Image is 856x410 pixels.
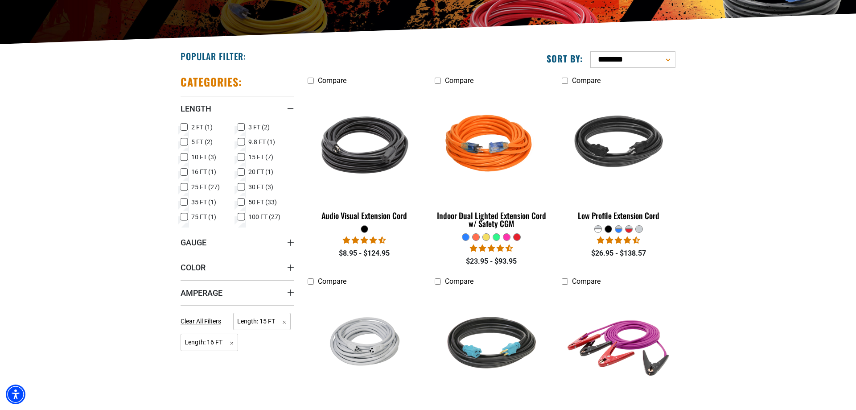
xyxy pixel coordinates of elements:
span: 30 FT (3) [248,184,273,190]
span: 10 FT (3) [191,154,216,160]
span: 5 FT (2) [191,139,213,145]
img: purple [562,294,675,397]
div: Accessibility Menu [6,385,25,404]
div: $8.95 - $124.95 [308,248,421,259]
img: black [309,94,421,196]
summary: Gauge [181,230,294,255]
span: 9.8 FT (1) [248,139,275,145]
span: Color [181,262,206,273]
a: Clear All Filters [181,317,225,326]
span: 50 FT (33) [248,199,277,205]
label: Sort by: [547,53,583,64]
span: Compare [445,277,473,286]
span: Compare [572,76,601,85]
div: $23.95 - $93.95 [435,256,548,267]
div: Audio Visual Extension Cord [308,211,421,219]
a: Length: 16 FT [181,338,238,346]
a: black Low Profile Extension Cord [562,89,675,225]
span: 4.40 stars [470,244,513,253]
img: white [309,309,421,383]
span: 2 FT (1) [191,124,213,130]
span: Gauge [181,237,206,248]
img: orange [435,94,547,196]
summary: Amperage [181,280,294,305]
div: $26.95 - $138.57 [562,248,675,259]
a: black Audio Visual Extension Cord [308,89,421,225]
summary: Color [181,255,294,280]
span: 4.50 stars [597,236,640,244]
span: 35 FT (1) [191,199,216,205]
span: Length [181,104,211,114]
span: Amperage [181,288,222,298]
span: 75 FT (1) [191,214,216,220]
h2: Popular Filter: [181,50,246,62]
img: black [562,94,675,196]
div: Low Profile Extension Cord [562,211,675,219]
span: 25 FT (27) [191,184,220,190]
span: 20 FT (1) [248,169,273,175]
span: Compare [318,76,346,85]
a: orange Indoor Dual Lighted Extension Cord w/ Safety CGM [435,89,548,233]
span: 15 FT (7) [248,154,273,160]
span: 3 FT (2) [248,124,270,130]
a: Length: 15 FT [233,317,291,325]
span: Clear All Filters [181,318,221,325]
span: 4.68 stars [343,236,386,244]
span: Compare [572,277,601,286]
span: Length: 15 FT [233,313,291,330]
div: Indoor Dual Lighted Extension Cord w/ Safety CGM [435,211,548,228]
h2: Categories: [181,75,242,89]
span: 100 FT (27) [248,214,280,220]
span: Length: 16 FT [181,334,238,351]
img: black teal [435,294,547,397]
span: Compare [445,76,473,85]
span: 16 FT (1) [191,169,216,175]
summary: Length [181,96,294,121]
span: Compare [318,277,346,286]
